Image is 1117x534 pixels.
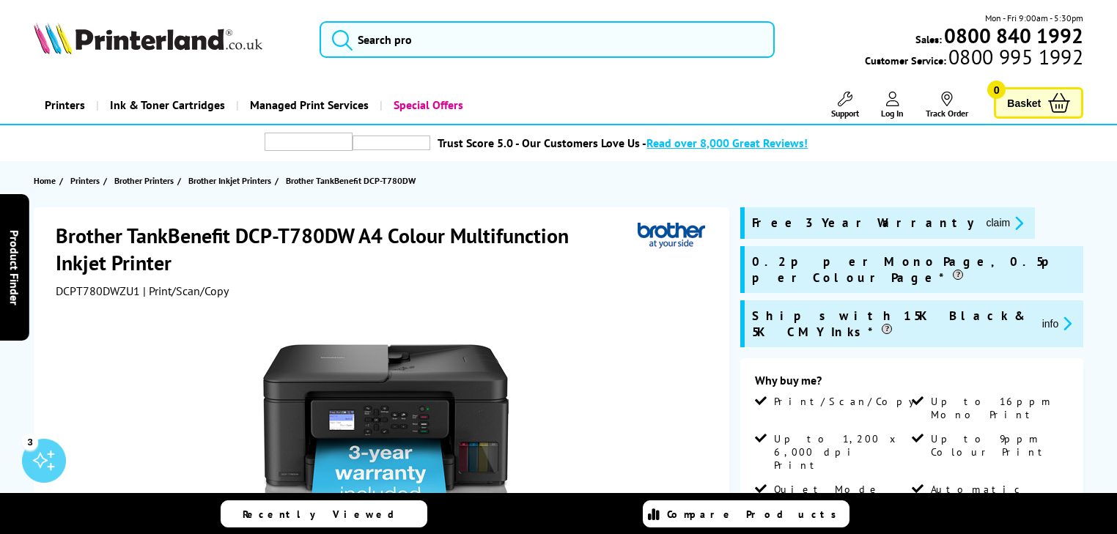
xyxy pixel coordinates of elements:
[944,22,1083,49] b: 0800 840 1992
[881,108,904,119] span: Log In
[752,308,1030,340] span: Ships with 15K Black & 5K CMY Inks*
[188,173,275,188] a: Brother Inkjet Printers
[755,373,1069,395] div: Why buy me?
[286,175,416,186] span: Brother TankBenefit DCP-T780DW
[1007,93,1041,113] span: Basket
[915,32,942,46] span: Sales:
[110,86,225,124] span: Ink & Toner Cartridges
[221,500,427,527] a: Recently Viewed
[22,434,38,450] div: 3
[236,86,380,124] a: Managed Print Services
[931,432,1066,459] span: Up to 9ppm Colour Print
[667,508,844,521] span: Compare Products
[56,222,638,276] h1: Brother TankBenefit DCP-T780DW A4 Colour Multifunction Inkjet Printer
[34,22,262,54] img: Printerland Logo
[56,283,140,298] span: DCPT780DWZU1
[752,253,1076,286] span: 0.2p per Mono Page, 0.5p per Colour Page*
[987,81,1006,99] span: 0
[380,86,474,124] a: Special Offers
[942,29,1083,42] a: 0800 840 1992
[34,173,56,188] span: Home
[34,173,59,188] a: Home
[831,92,859,119] a: Support
[7,229,22,305] span: Product Finder
[994,87,1083,119] a: Basket 0
[70,173,100,188] span: Printers
[114,173,174,188] span: Brother Printers
[881,92,904,119] a: Log In
[985,11,1083,25] span: Mon - Fri 9:00am - 5:30pm
[265,133,353,151] img: trustpilot rating
[114,173,177,188] a: Brother Printers
[946,50,1083,64] span: 0800 995 1992
[1038,315,1077,332] button: promo-description
[353,136,430,150] img: trustpilot rating
[34,86,96,124] a: Printers
[774,432,909,472] span: Up to 1,200 x 6,000 dpi Print
[865,50,1083,67] span: Customer Service:
[320,21,775,58] input: Search pro
[243,508,409,521] span: Recently Viewed
[638,222,705,249] img: Brother
[188,173,271,188] span: Brother Inkjet Printers
[981,215,1028,231] button: promo-description
[752,215,974,231] span: Free 3 Year Warranty
[774,483,909,509] span: Quiet Mode Feature
[643,500,849,527] a: Compare Products
[70,173,103,188] a: Printers
[438,136,808,150] a: Trust Score 5.0 - Our Customers Love Us -Read over 8,000 Great Reviews!
[931,395,1066,421] span: Up to 16ppm Mono Print
[926,92,968,119] a: Track Order
[831,108,859,119] span: Support
[646,136,808,150] span: Read over 8,000 Great Reviews!
[96,86,236,124] a: Ink & Toner Cartridges
[774,395,925,408] span: Print/Scan/Copy
[143,283,229,298] span: | Print/Scan/Copy
[34,22,301,57] a: Printerland Logo
[931,483,1066,522] span: Automatic Double Sided Printing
